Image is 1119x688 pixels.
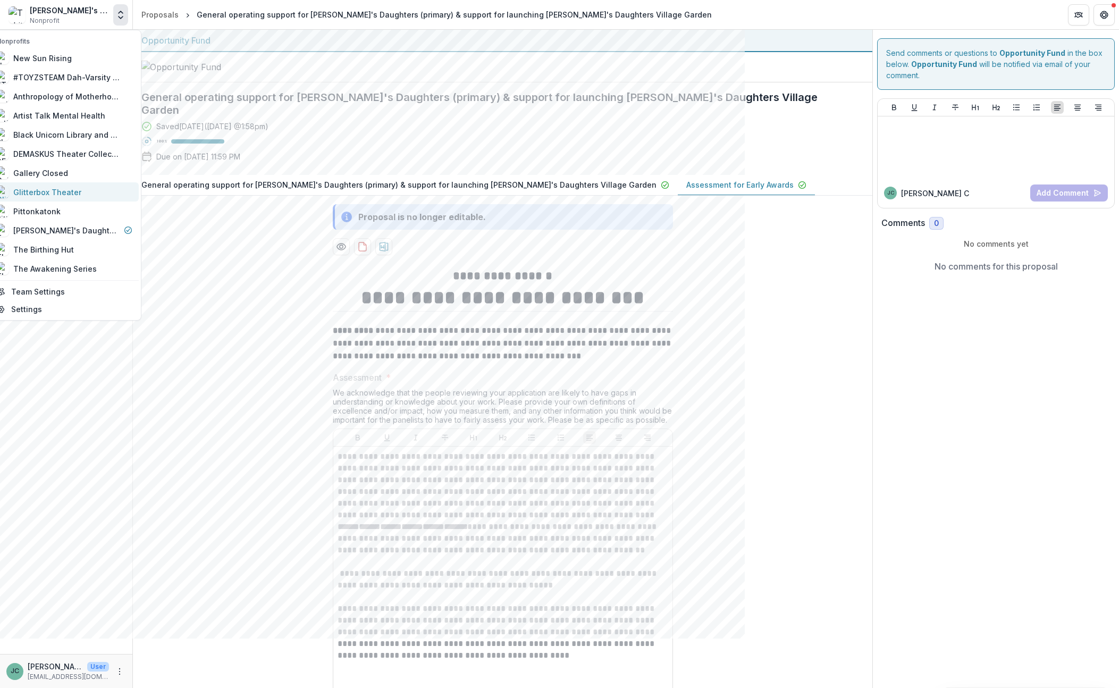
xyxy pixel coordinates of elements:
[9,6,26,23] img: Tabitha's Daughters
[28,672,109,682] p: [EMAIL_ADDRESS][DOMAIN_NAME]
[467,431,480,444] button: Heading 1
[887,190,894,196] div: Judi Costanza
[141,179,657,190] p: General operating support for [PERSON_NAME]'s Daughters (primary) & support for launching [PERSON...
[28,661,83,672] p: [PERSON_NAME]
[381,431,393,444] button: Underline
[686,179,794,190] p: Assessment for Early Awards
[156,151,240,162] p: Due on [DATE] 11:59 PM
[928,101,941,114] button: Italicize
[554,431,567,444] button: Ordered List
[525,431,538,444] button: Bullet List
[881,238,1110,249] p: No comments yet
[990,101,1003,114] button: Heading 2
[354,238,371,255] button: download-proposal
[30,16,60,26] span: Nonprofit
[333,371,382,384] p: Assessment
[87,662,109,672] p: User
[641,431,654,444] button: Align Right
[1030,184,1108,202] button: Add Comment
[934,219,939,228] span: 0
[156,121,268,132] div: Saved [DATE] ( [DATE] @ 1:58pm )
[935,260,1058,273] p: No comments for this proposal
[197,9,712,20] div: General operating support for [PERSON_NAME]'s Daughters (primary) & support for launching [PERSON...
[1092,101,1105,114] button: Align Right
[1051,101,1064,114] button: Align Left
[358,211,486,223] div: Proposal is no longer editable.
[583,431,596,444] button: Align Left
[351,431,364,444] button: Bold
[1030,101,1043,114] button: Ordered List
[113,665,126,678] button: More
[888,101,901,114] button: Bold
[877,38,1115,90] div: Send comments or questions to in the box below. will be notified via email of your comment.
[908,101,921,114] button: Underline
[141,34,864,47] div: Opportunity Fund
[409,431,422,444] button: Italicize
[137,7,183,22] a: Proposals
[901,188,969,199] p: [PERSON_NAME] C
[375,238,392,255] button: download-proposal
[333,388,673,429] div: We acknowledge that the people reviewing your application are likely to have gaps in understandin...
[137,7,716,22] nav: breadcrumb
[949,101,962,114] button: Strike
[999,48,1065,57] strong: Opportunity Fund
[156,138,167,145] p: 100 %
[612,431,625,444] button: Align Center
[1071,101,1084,114] button: Align Center
[30,5,109,16] div: [PERSON_NAME]'s Daughters
[1068,4,1089,26] button: Partners
[333,238,350,255] button: Preview 6492289b-9b3f-474f-82fd-90f88eb59d06-1.pdf
[911,60,977,69] strong: Opportunity Fund
[141,61,248,73] img: Opportunity Fund
[439,431,451,444] button: Strike
[1010,101,1023,114] button: Bullet List
[141,91,847,116] h2: General operating support for [PERSON_NAME]'s Daughters (primary) & support for launching [PERSON...
[141,9,179,20] div: Proposals
[969,101,982,114] button: Heading 1
[881,218,925,228] h2: Comments
[497,431,509,444] button: Heading 2
[11,668,19,675] div: Judi Costanza
[113,4,128,26] button: Open entity switcher
[1093,4,1115,26] button: Get Help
